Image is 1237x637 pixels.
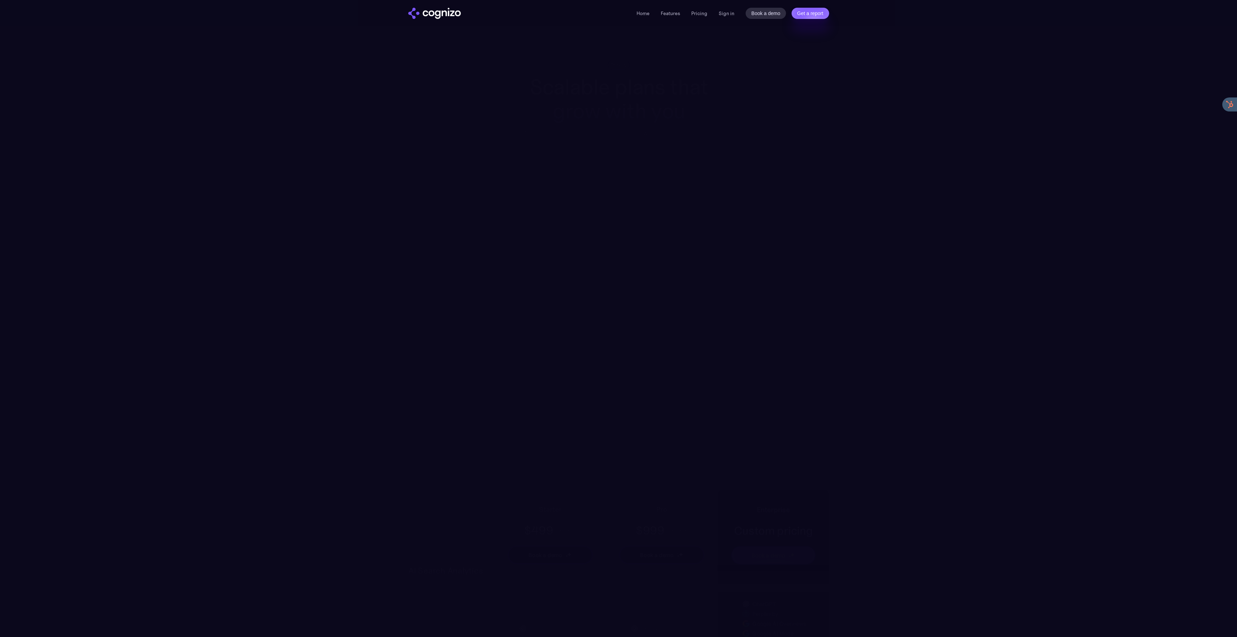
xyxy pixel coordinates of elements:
[790,553,794,557] img: star
[556,526,577,535] div: / month
[636,523,665,538] div: $999
[719,9,734,18] a: Sign in
[678,552,683,557] img: star
[565,555,567,557] img: star
[746,8,786,19] a: Book a demo
[757,504,789,515] h2: Enterprise
[565,553,566,554] img: star
[691,10,707,16] a: Pricing
[640,551,673,559] div: Book a demo
[752,610,778,618] div: Perplexity
[408,8,461,19] a: home
[677,553,678,554] img: star
[611,61,627,68] div: Pricing
[408,565,483,576] h3: AI Search Analytics
[677,555,679,557] img: star
[788,555,791,558] img: star
[656,504,667,515] h2: Pro
[529,624,552,633] div: ChatGPT
[792,8,829,19] a: Get a report
[539,504,562,515] h2: Starter
[731,546,815,564] a: Book a demostarstarstar
[567,552,571,557] img: star
[524,523,553,538] div: $499
[752,600,775,608] div: ChatGPT
[734,523,813,538] div: Custom pricing
[788,553,789,554] img: star
[408,8,461,19] img: cognizo logo
[619,546,704,564] a: Book a demostarstarstar
[528,551,562,559] div: Book a demo
[640,624,664,633] div: ChatGPT
[752,619,806,628] div: Google AI Overviews
[505,75,732,123] h1: Scalable plans that grow with you
[751,551,785,560] div: Book a demo
[508,546,593,564] a: Book a demostarstarstar
[661,10,680,16] a: Features
[667,526,688,535] div: / month
[505,128,732,147] div: Turn AI search into a primary acquisition channel with deep analytics focused on action. Our ente...
[637,10,650,16] a: Home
